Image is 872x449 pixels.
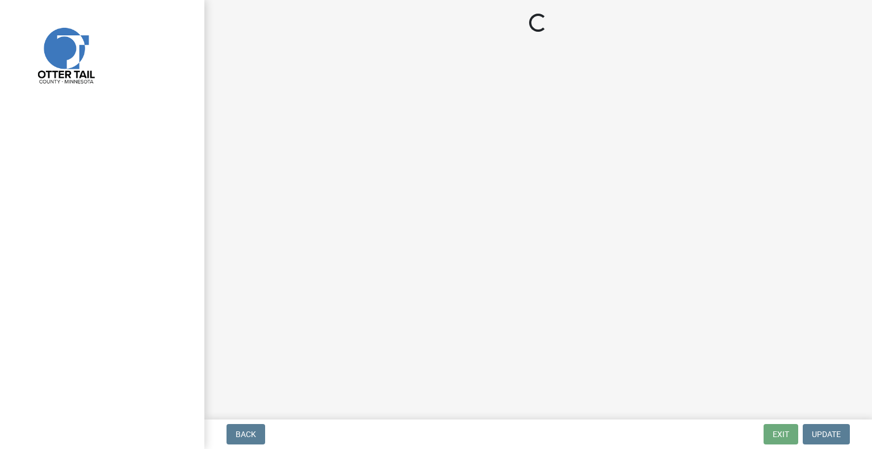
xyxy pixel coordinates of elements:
[236,430,256,439] span: Back
[23,12,108,97] img: Otter Tail County, Minnesota
[812,430,841,439] span: Update
[803,424,850,444] button: Update
[227,424,265,444] button: Back
[764,424,798,444] button: Exit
